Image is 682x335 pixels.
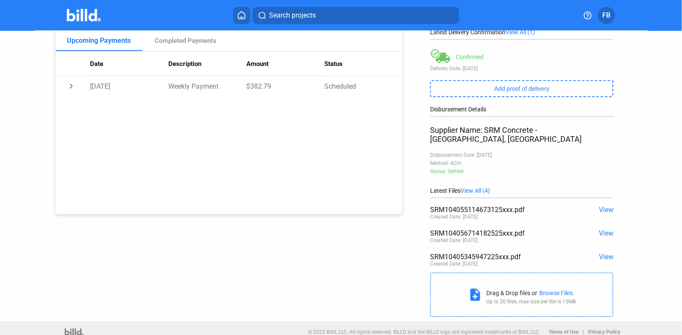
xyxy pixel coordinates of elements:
div: Upcoming Payments [67,36,131,45]
p: © 2025 Billd, LLC. All rights reserved. BILLD and the BILLD logo are registered trademarks of Bil... [308,329,541,335]
span: View [599,253,613,261]
th: Amount [246,52,324,76]
div: Latest Delivery Confirmation [430,29,613,36]
button: Add proof of delivery [430,80,613,97]
p: | [583,329,584,335]
span: Add proof of delivery [494,85,549,92]
div: Up to 20 files, max size per file is 15MB [487,299,576,305]
b: Terms of Use [549,329,579,335]
div: Completed Payments [155,37,216,45]
div: Confirmed [456,54,484,60]
td: $382.79 [246,76,324,96]
div: Disbursement Date: [DATE] [430,152,613,158]
div: Supplier Name: SRM Concrete - [GEOGRAPHIC_DATA], [GEOGRAPHIC_DATA] [430,126,613,144]
td: Scheduled [324,76,402,96]
div: Browse Files. [540,290,575,296]
button: FB [598,7,615,24]
mat-icon: note_add [468,287,482,302]
div: Created Date: [DATE] [430,261,478,267]
div: SRM104055114673125xxx.pdf [430,206,577,214]
b: Privacy Policy [589,329,621,335]
span: View All (1) [506,29,535,36]
th: Status [324,52,402,76]
span: View [599,206,613,214]
th: Date [90,52,168,76]
div: SRM104056714182525xxx.pdf [430,229,577,237]
div: SRM10405345947225xxx.pdf [430,253,577,261]
button: Search projects [253,7,459,24]
div: Latest Files [430,187,613,194]
span: Search projects [269,10,316,21]
div: Disbursement Details [430,106,613,113]
td: Weekly Payment [168,76,246,96]
div: Delivery Date: [DATE] [430,66,613,72]
div: Method: ACH [430,160,613,166]
img: Billd Company Logo [67,9,101,21]
div: Drag & Drop files or [487,290,538,296]
div: Created Date: [DATE] [430,214,478,220]
span: View [599,229,613,237]
span: FB [603,10,611,21]
div: Status: Settled [430,168,613,174]
th: Description [168,52,246,76]
div: Created Date: [DATE] [430,237,478,243]
td: [DATE] [90,76,168,96]
span: View All (4) [461,187,490,194]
